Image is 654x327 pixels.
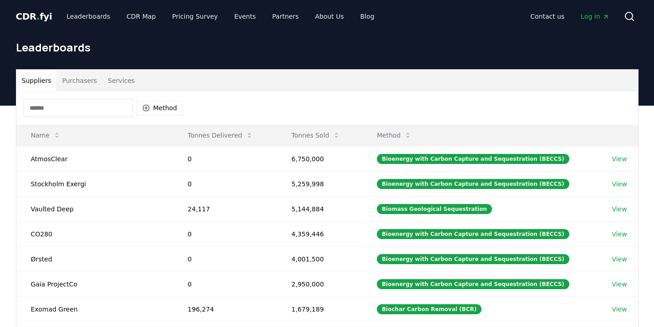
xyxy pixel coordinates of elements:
div: Bioenergy with Carbon Capture and Sequestration (BECCS) [377,279,569,289]
a: View [612,255,627,264]
button: Tonnes Delivered [180,126,260,144]
h1: Leaderboards [16,40,639,55]
td: 196,274 [173,296,277,322]
td: 0 [173,146,277,171]
div: Biomass Geological Sequestration [377,204,492,214]
td: CO280 [16,221,173,246]
a: View [612,179,627,189]
td: 1,679,189 [277,296,362,322]
td: Exomad Green [16,296,173,322]
a: CDR.fyi [16,10,52,23]
button: Method [370,126,419,144]
a: Blog [353,8,382,25]
a: About Us [308,8,351,25]
div: Bioenergy with Carbon Capture and Sequestration (BECCS) [377,154,569,164]
div: Bioenergy with Carbon Capture and Sequestration (BECCS) [377,229,569,239]
button: Method [137,101,183,115]
td: Stockholm Exergi [16,171,173,196]
button: Suppliers [16,70,57,92]
td: 24,117 [173,196,277,221]
a: CDR Map [119,8,163,25]
button: Services [102,70,140,92]
td: 4,001,500 [277,246,362,271]
a: View [612,305,627,314]
nav: Main [523,8,616,25]
td: 0 [173,246,277,271]
div: Bioenergy with Carbon Capture and Sequestration (BECCS) [377,254,569,264]
span: CDR fyi [16,11,52,22]
td: 5,259,998 [277,171,362,196]
td: AtmosClear [16,146,173,171]
td: 0 [173,221,277,246]
button: Tonnes Sold [284,126,347,144]
button: Purchasers [56,70,102,92]
td: Vaulted Deep [16,196,173,221]
button: Name [24,126,68,144]
a: View [612,204,627,214]
a: View [612,280,627,289]
td: Ørsted [16,246,173,271]
td: Gaia ProjectCo [16,271,173,296]
a: Contact us [523,8,572,25]
td: 6,750,000 [277,146,362,171]
td: 4,359,446 [277,221,362,246]
a: Partners [265,8,306,25]
td: 0 [173,271,277,296]
div: Bioenergy with Carbon Capture and Sequestration (BECCS) [377,179,569,189]
a: View [612,230,627,239]
td: 2,950,000 [277,271,362,296]
nav: Main [59,8,381,25]
a: View [612,154,627,163]
td: 5,144,884 [277,196,362,221]
a: Events [227,8,263,25]
div: Biochar Carbon Removal (BCR) [377,304,482,314]
a: Log in [573,8,616,25]
span: . [36,11,40,22]
a: Pricing Survey [165,8,225,25]
td: 0 [173,171,277,196]
span: Log in [581,12,609,21]
a: Leaderboards [59,8,117,25]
